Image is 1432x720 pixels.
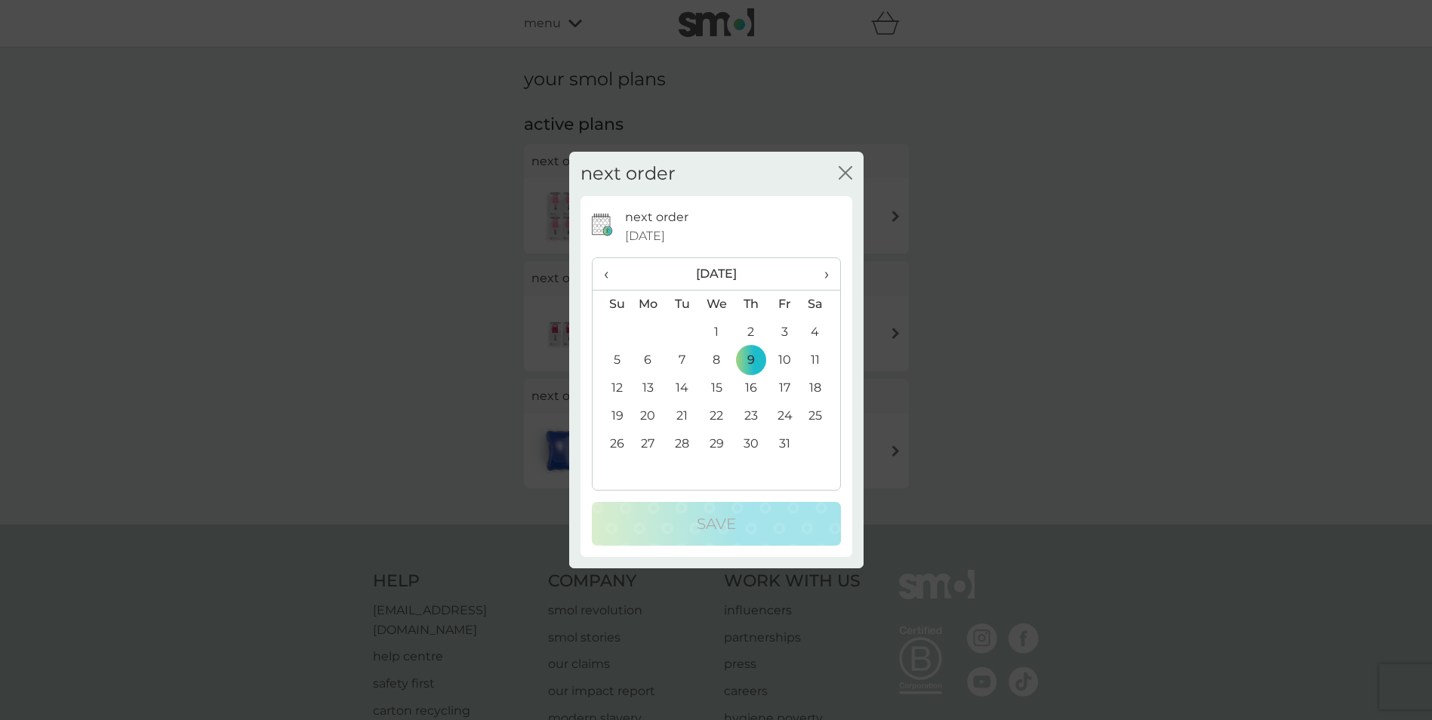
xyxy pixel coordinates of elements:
[768,346,802,374] td: 10
[592,502,841,546] button: Save
[665,346,699,374] td: 7
[631,402,666,430] td: 20
[697,512,736,536] p: Save
[665,402,699,430] td: 21
[699,346,734,374] td: 8
[802,402,839,430] td: 25
[665,430,699,458] td: 28
[625,226,665,246] span: [DATE]
[625,208,688,227] p: next order
[631,346,666,374] td: 6
[665,290,699,318] th: Tu
[631,290,666,318] th: Mo
[734,346,768,374] td: 9
[593,430,631,458] td: 26
[768,290,802,318] th: Fr
[734,290,768,318] th: Th
[593,290,631,318] th: Su
[734,402,768,430] td: 23
[699,290,734,318] th: We
[802,374,839,402] td: 18
[768,318,802,346] td: 3
[768,430,802,458] td: 31
[802,346,839,374] td: 11
[768,402,802,430] td: 24
[580,163,676,185] h2: next order
[734,430,768,458] td: 30
[734,318,768,346] td: 2
[802,318,839,346] td: 4
[699,430,734,458] td: 29
[734,374,768,402] td: 16
[699,318,734,346] td: 1
[813,258,828,290] span: ›
[768,374,802,402] td: 17
[593,374,631,402] td: 12
[604,258,620,290] span: ‹
[839,166,852,182] button: close
[631,430,666,458] td: 27
[593,346,631,374] td: 5
[631,374,666,402] td: 13
[802,290,839,318] th: Sa
[631,258,802,291] th: [DATE]
[699,374,734,402] td: 15
[665,374,699,402] td: 14
[593,402,631,430] td: 19
[699,402,734,430] td: 22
